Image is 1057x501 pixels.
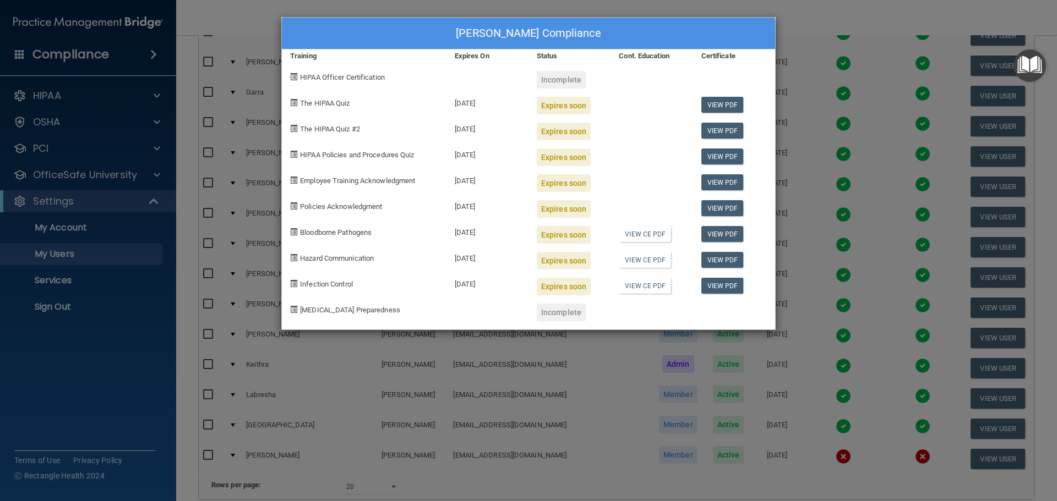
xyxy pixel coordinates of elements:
[300,151,414,159] span: HIPAA Policies and Procedures Quiz
[300,125,360,133] span: The HIPAA Quiz #2
[300,306,400,314] span: [MEDICAL_DATA] Preparedness
[300,254,374,262] span: Hazard Communication
[300,228,372,236] span: Bloodborne Pathogens
[537,123,591,140] div: Expires soon
[446,166,528,192] div: [DATE]
[537,148,591,166] div: Expires soon
[446,114,528,140] div: [DATE]
[446,269,528,295] div: [DATE]
[300,177,415,185] span: Employee Training Acknowledgment
[701,252,744,268] a: View PDF
[300,202,382,211] span: Policies Acknowledgment
[1014,49,1046,82] button: Open Resource Center
[611,49,693,63] div: Cont. Education
[446,218,528,244] div: [DATE]
[300,99,350,107] span: The HIPAA Quiz
[282,18,775,49] div: [PERSON_NAME] Compliance
[701,226,744,242] a: View PDF
[701,278,744,294] a: View PDF
[446,140,528,166] div: [DATE]
[701,123,744,139] a: View PDF
[537,174,591,192] div: Expires soon
[537,226,591,244] div: Expires soon
[701,200,744,216] a: View PDF
[619,278,671,294] a: View CE PDF
[446,49,528,63] div: Expires On
[282,49,446,63] div: Training
[537,304,586,321] div: Incomplete
[537,278,591,295] div: Expires soon
[619,226,671,242] a: View CE PDF
[701,174,744,190] a: View PDF
[537,71,586,89] div: Incomplete
[528,49,611,63] div: Status
[701,97,744,113] a: View PDF
[446,192,528,218] div: [DATE]
[537,252,591,269] div: Expires soon
[537,200,591,218] div: Expires soon
[701,148,744,164] a: View PDF
[446,89,528,114] div: [DATE]
[446,244,528,269] div: [DATE]
[300,280,353,288] span: Infection Control
[693,49,775,63] div: Certificate
[619,252,671,268] a: View CE PDF
[300,73,385,81] span: HIPAA Officer Certification
[537,97,591,114] div: Expires soon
